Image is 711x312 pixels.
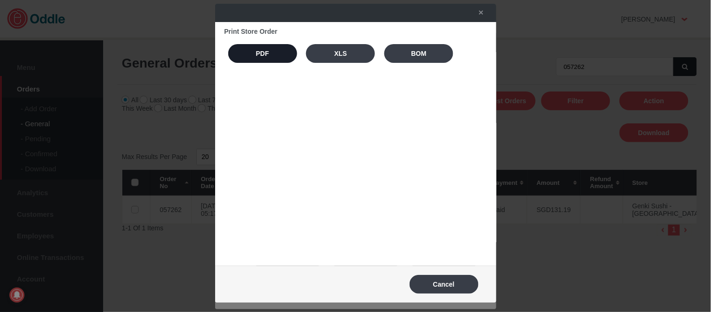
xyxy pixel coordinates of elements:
button: XLS [306,44,375,63]
button: Cancel [410,275,479,294]
button: PDF [228,44,297,63]
a: ✕ [469,4,489,21]
button: BOM [384,44,453,63]
h4: Print Store Order [225,28,487,35]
